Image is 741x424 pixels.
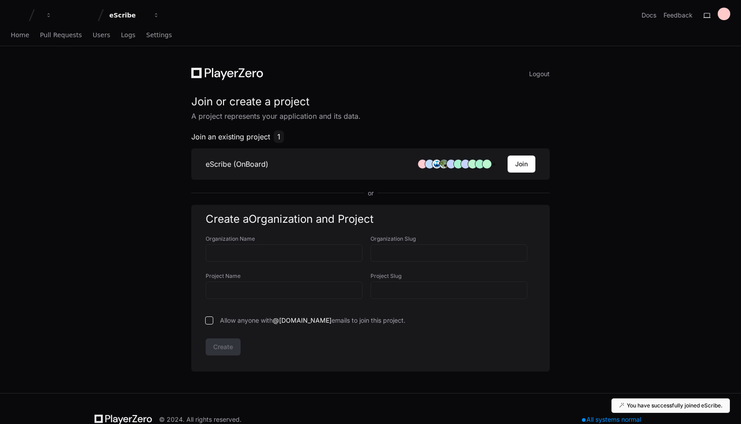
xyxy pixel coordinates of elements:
button: Feedback [663,11,693,20]
span: Pull Requests [40,32,82,38]
h3: eScribe (OnBoard) [206,159,268,169]
a: Home [11,25,29,46]
span: or [364,189,377,198]
button: Join [508,156,535,173]
label: Organization Slug [370,235,535,242]
a: Users [93,25,110,46]
a: Docs [642,11,656,20]
label: Organization Name [206,235,370,242]
p: A project represents your application and its data. [191,111,550,121]
img: avatar [432,160,441,169]
p: You have successfully joined eScribe. [627,402,723,409]
h1: Join or create a project [191,95,550,109]
img: avatar [439,160,448,169]
span: Join an existing project [191,131,270,142]
button: eScribe [106,7,163,23]
label: Project Name [206,273,370,280]
a: Settings [146,25,172,46]
a: Pull Requests [40,25,82,46]
span: Allow anyone with emails to join this project. [220,316,405,325]
span: @[DOMAIN_NAME] [273,316,332,324]
span: Logs [121,32,135,38]
button: Logout [529,68,550,80]
span: Home [11,32,29,38]
div: © 2024. All rights reserved. [159,415,241,424]
h1: Create a [206,212,535,226]
span: Organization and Project [249,212,374,225]
label: Project Slug [370,273,535,280]
span: Settings [146,32,172,38]
div: eScribe [109,11,148,20]
a: Logs [121,25,135,46]
span: 1 [274,130,284,143]
span: Users [93,32,110,38]
div: + [490,160,499,169]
